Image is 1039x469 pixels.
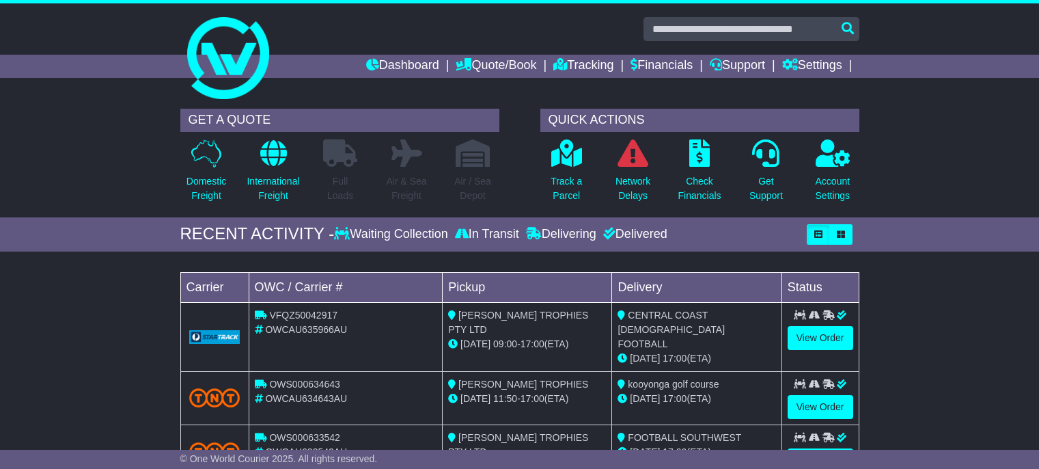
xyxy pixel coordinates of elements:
div: GET A QUOTE [180,109,499,132]
span: [PERSON_NAME] TROPHIES PTY LTD [448,310,588,335]
a: View Order [788,395,853,419]
a: CheckFinancials [678,139,722,211]
img: GetCarrierServiceLogo [189,330,240,344]
a: View Order [788,326,853,350]
div: (ETA) [618,392,775,406]
a: Track aParcel [550,139,583,211]
span: OWS000634643 [269,379,340,390]
span: FOOTBALL SOUTHWEST [628,432,741,443]
div: (ETA) [618,351,775,366]
a: Financials [631,55,693,78]
a: Settings [782,55,842,78]
div: QUICK ACTIONS [540,109,859,132]
td: Pickup [443,272,612,302]
div: - (ETA) [448,392,606,406]
span: CENTRAL COAST [DEMOGRAPHIC_DATA] FOOTBALL [618,310,725,349]
a: Tracking [553,55,613,78]
p: Account Settings [816,174,850,203]
span: 09:00 [493,338,517,349]
span: 11:50 [493,393,517,404]
span: OWCAU634643AU [265,393,347,404]
span: © One World Courier 2025. All rights reserved. [180,453,378,464]
span: OWS000633542 [269,432,340,443]
span: [PERSON_NAME] TROPHIES [458,379,588,390]
p: Air / Sea Depot [454,174,491,203]
td: Carrier [180,272,249,302]
span: [PERSON_NAME] TROPHIES PTY LTD [448,432,588,457]
span: OWCAU633542AU [265,446,347,457]
span: VFQZ50042917 [269,310,337,321]
div: - (ETA) [448,337,606,351]
p: Air & Sea Freight [386,174,426,203]
p: Full Loads [323,174,357,203]
a: Support [710,55,765,78]
p: Track a Parcel [551,174,582,203]
p: Get Support [749,174,783,203]
div: Delivering [523,227,600,242]
span: [DATE] [630,393,660,404]
div: (ETA) [618,445,775,459]
span: kooyonga golf course [628,379,719,390]
div: In Transit [452,227,523,242]
div: Delivered [600,227,667,242]
span: 17:00 [663,353,687,364]
td: Status [781,272,859,302]
span: [DATE] [630,353,660,364]
a: InternationalFreight [246,139,300,211]
a: DomesticFreight [186,139,227,211]
span: [DATE] [460,393,490,404]
a: Quote/Book [456,55,536,78]
a: Dashboard [366,55,439,78]
p: International Freight [247,174,299,203]
p: Network Delays [615,174,650,203]
img: TNT_Domestic.png [189,388,240,407]
img: TNT_Domestic.png [189,442,240,461]
span: 17:00 [663,393,687,404]
div: Waiting Collection [334,227,451,242]
td: Delivery [612,272,781,302]
span: 17:00 [521,338,544,349]
span: OWCAU635966AU [265,324,347,335]
a: GetSupport [749,139,784,211]
td: OWC / Carrier # [249,272,443,302]
div: RECENT ACTIVITY - [180,224,335,244]
span: [DATE] [460,338,490,349]
span: 17:00 [521,393,544,404]
a: NetworkDelays [615,139,651,211]
p: Check Financials [678,174,721,203]
p: Domestic Freight [186,174,226,203]
span: 17:00 [663,446,687,457]
a: AccountSettings [815,139,851,211]
span: [DATE] [630,446,660,457]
